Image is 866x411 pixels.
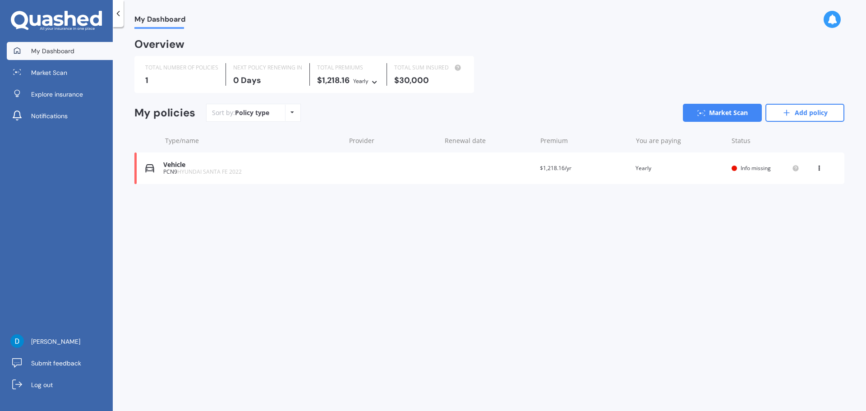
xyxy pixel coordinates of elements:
a: Add policy [765,104,844,122]
a: [PERSON_NAME] [7,332,113,351]
img: ACg8ocI1cuCdydQigkFXQSRXqF6-pH_L2GzCizaXN8lGpLpJRkH5jw=s96-c [10,334,24,348]
a: Submit feedback [7,354,113,372]
div: 0 Days [233,76,302,85]
div: Sort by: [212,108,269,117]
a: Log out [7,376,113,394]
div: Type/name [165,136,342,145]
span: Log out [31,380,53,389]
div: Policy type [235,108,269,117]
div: Premium [540,136,629,145]
div: NEXT POLICY RENEWING IN [233,63,302,72]
span: My Dashboard [134,15,185,27]
div: $1,218.16 [317,76,379,86]
span: My Dashboard [31,46,74,55]
div: Renewal date [445,136,533,145]
span: Info missing [741,164,771,172]
div: Vehicle [163,161,341,169]
div: Provider [349,136,438,145]
div: TOTAL NUMBER OF POLICIES [145,63,218,72]
a: Explore insurance [7,85,113,103]
img: Vehicle [145,164,154,173]
span: $1,218.16/yr [540,164,571,172]
span: Explore insurance [31,90,83,99]
span: Notifications [31,111,68,120]
span: Market Scan [31,68,67,77]
div: 1 [145,76,218,85]
a: My Dashboard [7,42,113,60]
div: Status [732,136,799,145]
div: My policies [134,106,195,120]
div: Yearly [353,77,369,86]
span: [PERSON_NAME] [31,337,80,346]
a: Market Scan [7,64,113,82]
div: Overview [134,40,184,49]
div: You are paying [636,136,724,145]
div: PCN9 [163,169,341,175]
div: TOTAL SUM INSURED [394,63,463,72]
div: TOTAL PREMIUMS [317,63,379,72]
a: Notifications [7,107,113,125]
div: Yearly [636,164,724,173]
span: HYUNDAI SANTA FE 2022 [177,168,242,175]
span: Submit feedback [31,359,81,368]
div: $30,000 [394,76,463,85]
a: Market Scan [683,104,762,122]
